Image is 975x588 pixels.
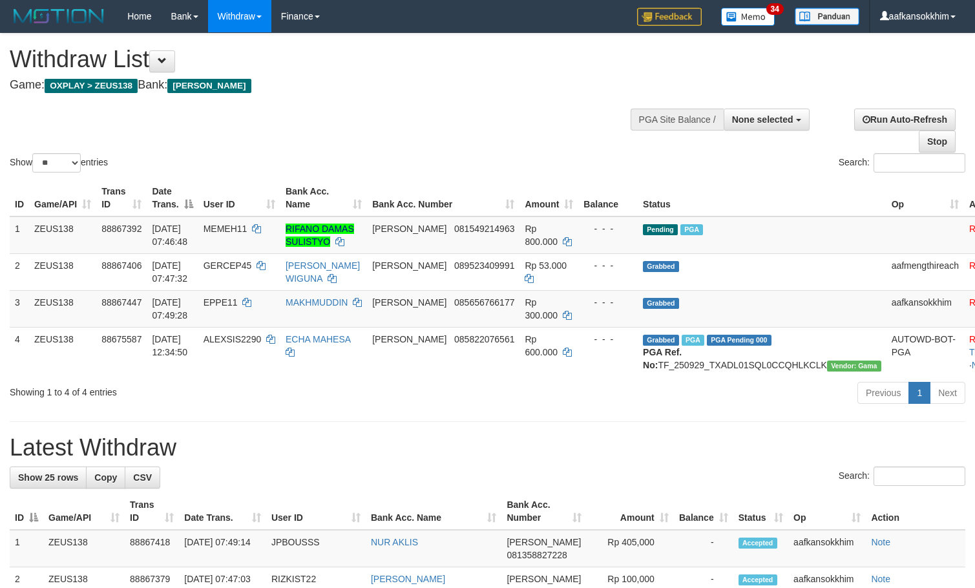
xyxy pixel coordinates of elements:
[707,335,771,346] span: PGA Pending
[32,153,81,173] select: Showentries
[266,493,366,530] th: User ID: activate to sort column ascending
[839,153,965,173] label: Search:
[739,574,777,585] span: Accepted
[583,333,633,346] div: - - -
[286,334,350,344] a: ECHA MAHESA
[10,290,29,327] td: 3
[788,530,866,567] td: aafkansokkhim
[766,3,784,15] span: 34
[643,347,682,370] b: PGA Ref. No:
[10,381,397,399] div: Showing 1 to 4 of 4 entries
[152,334,187,357] span: [DATE] 12:34:50
[643,261,679,272] span: Grabbed
[501,493,587,530] th: Bank Acc. Number: activate to sort column ascending
[204,334,262,344] span: ALEXSIS2290
[674,493,733,530] th: Balance: activate to sort column ascending
[133,472,152,483] span: CSV
[643,298,679,309] span: Grabbed
[583,222,633,235] div: - - -
[733,493,788,530] th: Status: activate to sort column ascending
[10,180,29,216] th: ID
[724,109,810,131] button: None selected
[43,530,125,567] td: ZEUS138
[874,153,965,173] input: Search:
[578,180,638,216] th: Balance
[10,530,43,567] td: 1
[795,8,859,25] img: panduan.png
[857,382,909,404] a: Previous
[739,538,777,549] span: Accepted
[125,467,160,488] a: CSV
[167,79,251,93] span: [PERSON_NAME]
[152,224,187,247] span: [DATE] 07:46:48
[372,260,446,271] span: [PERSON_NAME]
[519,180,578,216] th: Amount: activate to sort column ascending
[372,297,446,308] span: [PERSON_NAME]
[680,224,703,235] span: Marked by aafkaynarin
[637,8,702,26] img: Feedback.jpg
[101,224,142,234] span: 88867392
[371,574,445,584] a: [PERSON_NAME]
[366,493,501,530] th: Bank Acc. Name: activate to sort column ascending
[643,335,679,346] span: Grabbed
[96,180,147,216] th: Trans ID: activate to sort column ascending
[732,114,793,125] span: None selected
[454,297,514,308] span: Copy 085656766177 to clipboard
[919,131,956,152] a: Stop
[286,297,348,308] a: MAKHMUDDIN
[18,472,78,483] span: Show 25 rows
[10,216,29,254] td: 1
[152,260,187,284] span: [DATE] 07:47:32
[10,6,108,26] img: MOTION_logo.png
[101,297,142,308] span: 88867447
[286,260,360,284] a: [PERSON_NAME] WIGUNA
[367,180,519,216] th: Bank Acc. Number: activate to sort column ascending
[525,260,567,271] span: Rp 53.000
[631,109,724,131] div: PGA Site Balance /
[10,435,965,461] h1: Latest Withdraw
[10,153,108,173] label: Show entries
[587,530,673,567] td: Rp 405,000
[454,334,514,344] span: Copy 085822076561 to clipboard
[638,180,886,216] th: Status
[280,180,367,216] th: Bank Acc. Name: activate to sort column ascending
[29,253,96,290] td: ZEUS138
[839,467,965,486] label: Search:
[930,382,965,404] a: Next
[10,493,43,530] th: ID: activate to sort column descending
[908,382,930,404] a: 1
[525,224,558,247] span: Rp 800.000
[29,216,96,254] td: ZEUS138
[101,334,142,344] span: 88675587
[10,47,637,72] h1: Withdraw List
[86,467,125,488] a: Copy
[29,180,96,216] th: Game/API: activate to sort column ascending
[147,180,198,216] th: Date Trans.: activate to sort column descending
[371,537,418,547] a: NUR AKLIS
[152,297,187,320] span: [DATE] 07:49:28
[525,297,558,320] span: Rp 300.000
[204,297,238,308] span: EPPE11
[874,467,965,486] input: Search:
[454,260,514,271] span: Copy 089523409991 to clipboard
[721,8,775,26] img: Button%20Memo.svg
[266,530,366,567] td: JPBOUSSS
[507,574,581,584] span: [PERSON_NAME]
[871,574,890,584] a: Note
[10,253,29,290] td: 2
[583,259,633,272] div: - - -
[866,493,965,530] th: Action
[507,550,567,560] span: Copy 081358827228 to clipboard
[198,180,280,216] th: User ID: activate to sort column ascending
[682,335,704,346] span: Marked by aafpengsreynich
[643,224,678,235] span: Pending
[871,537,890,547] a: Note
[179,493,266,530] th: Date Trans.: activate to sort column ascending
[587,493,673,530] th: Amount: activate to sort column ascending
[125,530,179,567] td: 88867418
[372,334,446,344] span: [PERSON_NAME]
[886,253,964,290] td: aafmengthireach
[10,467,87,488] a: Show 25 rows
[45,79,138,93] span: OXPLAY > ZEUS138
[204,224,247,234] span: MEMEH11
